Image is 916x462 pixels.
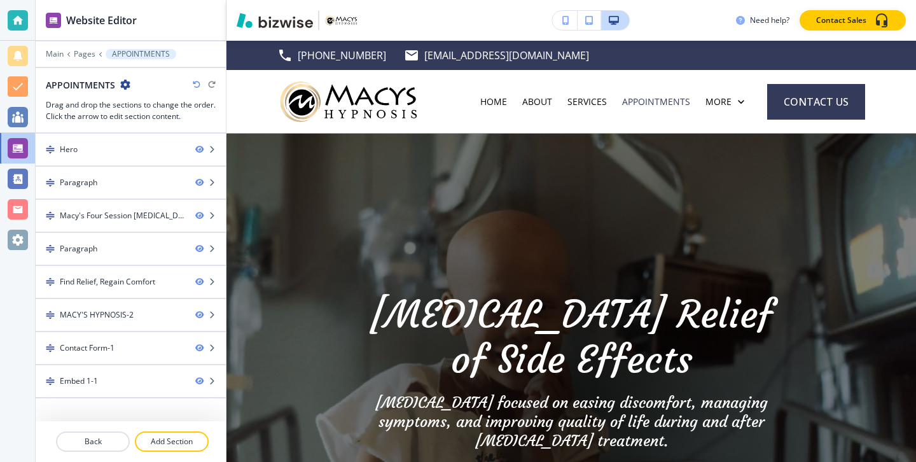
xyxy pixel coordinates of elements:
div: Embed 1-1 [60,375,98,387]
p: Back [57,436,128,447]
div: Hero [60,144,78,155]
p: APPOINTMENTS [112,50,170,59]
img: Drag [46,211,55,220]
h2: APPOINTMENTS [46,78,115,92]
p: [PHONE_NUMBER] [298,46,386,65]
img: Macy's Hypnosis [277,74,424,128]
p: Contact Sales [816,15,866,26]
img: Drag [46,244,55,253]
p: [EMAIL_ADDRESS][DOMAIN_NAME] [424,46,589,65]
button: Add Section [135,431,209,452]
img: Drag [46,311,55,319]
div: Paragraph [60,243,97,255]
p: [MEDICAL_DATA] Relief of Side Effects [347,291,795,382]
div: DragHero [36,134,226,165]
a: [PHONE_NUMBER] [277,46,386,65]
button: Back [56,431,130,452]
img: Your Logo [324,14,359,27]
button: Pages [74,50,95,59]
img: Drag [46,145,55,154]
div: DragEmbed 1-1 [36,365,226,397]
div: Paragraph [60,177,97,188]
p: HOME [480,95,507,108]
img: Drag [46,277,55,286]
h2: Website Editor [66,13,137,28]
div: Contact Form-1 [60,342,114,354]
p: [MEDICAL_DATA] focused on easing discomfort, managing symptoms, and improving quality of life dur... [347,393,795,451]
a: [EMAIL_ADDRESS][DOMAIN_NAME] [404,46,589,65]
div: Find Relief, Regain Comfort [60,276,155,288]
div: DragFind Relief, Regain Comfort [36,266,226,298]
button: Main [46,50,64,59]
img: editor icon [46,13,61,28]
p: ABOUT [522,95,552,108]
button: Contact Sales [800,10,906,31]
p: Add Section [136,436,207,447]
p: SERVICES [567,95,607,108]
img: Drag [46,344,55,353]
div: Macy's Four Session Cancer Control Program [60,210,185,221]
button: APPOINTMENTS [106,49,176,59]
img: Bizwise Logo [237,13,313,28]
h3: Drag and drop the sections to change the order. Click the arrow to edit section content. [46,99,216,122]
div: DragParagraph [36,233,226,265]
img: Drag [46,178,55,187]
div: DragParagraph [36,167,226,199]
img: Drag [46,377,55,386]
div: DragMacy's Four Session [MEDICAL_DATA] Control Program [36,200,226,232]
button: Contact Us [767,84,865,120]
div: DragMACY'S HYPNOSIS-2 [36,299,226,331]
h3: Need help? [750,15,789,26]
div: MACY'S HYPNOSIS-2 [60,309,134,321]
span: Contact Us [784,94,849,109]
p: More [705,95,732,108]
p: APPOINTMENTS [622,95,690,108]
div: DragContact Form-1 [36,332,226,364]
